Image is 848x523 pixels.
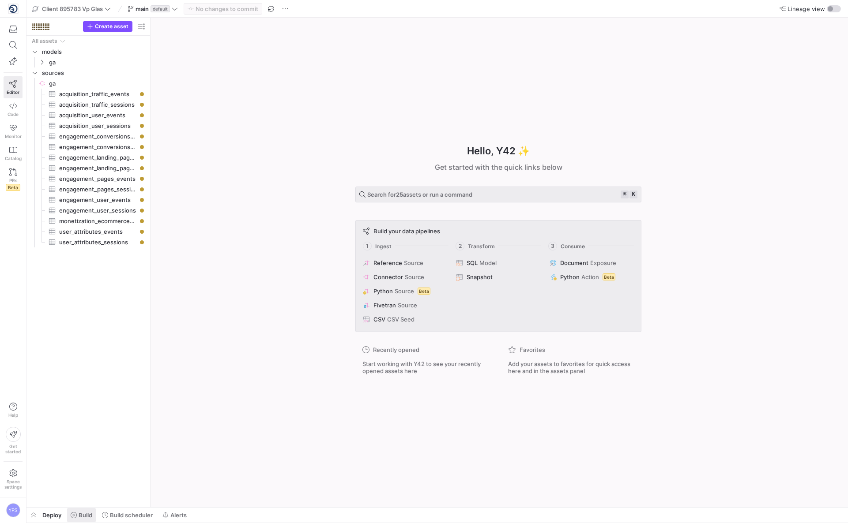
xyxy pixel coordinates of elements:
[9,178,17,183] span: PRs
[32,38,57,44] div: All assets
[373,288,393,295] span: Python
[373,259,402,266] span: Reference
[788,5,825,12] span: Lineage view
[560,273,580,280] span: Python
[42,512,61,519] span: Deploy
[125,3,180,15] button: maindefault
[30,194,147,205] div: Press SPACE to select this row.
[454,272,542,282] button: Snapshot
[5,444,21,454] span: Get started
[79,512,92,519] span: Build
[30,216,147,226] a: monetization_ecommerce_sessions​​​​​​​​​
[30,194,147,205] a: engagement_user_events​​​​​​​​​
[373,228,440,235] span: Build your data pipelines
[59,174,136,184] span: engagement_pages_events​​​​​​​​​
[6,184,20,191] span: Beta
[30,57,147,67] div: Press SPACE to select this row.
[110,512,153,519] span: Build scheduler
[355,162,641,172] div: Get started with the quick links below
[30,142,147,152] a: engagement_conversions_sessions​​​​​​​​​
[467,259,478,266] span: SQL
[361,258,449,268] button: ReferenceSource
[136,5,149,12] span: main
[30,226,147,237] a: user_attributes_events​​​​​​​​​
[629,191,637,198] kbd: k
[367,191,472,198] span: Search for assets or run a command
[59,110,136,120] span: acquisition_user_events​​​​​​​​​
[560,259,588,266] span: Document
[418,288,430,295] span: Beta
[30,131,147,142] a: engagement_conversions_events​​​​​​​​​
[4,120,23,142] a: Monitor
[361,314,449,325] button: CSVCSV Seed
[59,205,136,216] span: engagement_user_sessions​​​​​​​​​
[361,300,449,310] button: FivetranSource
[59,184,136,194] span: engagement_pages_sessions​​​​​​​​​
[405,273,424,280] span: Source
[30,110,147,120] a: acquisition_user_events​​​​​​​​​
[4,164,23,194] a: PRsBeta
[30,67,147,78] div: Press SPACE to select this row.
[398,302,417,309] span: Source
[373,273,403,280] span: Connector
[355,187,641,202] button: Search for25assets or run a command⌘k
[59,237,136,247] span: user_attributes_sessions​​​​​​​​​
[30,142,147,152] div: Press SPACE to select this row.
[361,286,449,296] button: PythonSourceBeta
[59,100,136,110] span: acquisition_traffic_sessions​​​​​​​​​
[30,163,147,173] div: Press SPACE to select this row.
[30,237,147,247] a: user_attributes_sessions​​​​​​​​​
[30,226,147,237] div: Press SPACE to select this row.
[30,36,147,46] div: Press SPACE to select this row.
[581,273,599,280] span: Action
[9,4,18,13] img: https://storage.googleapis.com/y42-prod-data-exchange/images/yakPloC5i6AioCi4fIczWrDfRkcT4LKn1FCT...
[42,47,145,57] span: models
[151,5,170,12] span: default
[30,152,147,163] div: Press SPACE to select this row.
[590,259,616,266] span: Exposure
[373,302,396,309] span: Fivetran
[603,273,615,280] span: Beta
[621,191,629,198] kbd: ⌘
[4,98,23,120] a: Code
[30,89,147,99] div: Press SPACE to select this row.
[42,68,145,78] span: sources
[467,273,493,280] span: Snapshot
[98,508,157,523] button: Build scheduler
[59,195,136,205] span: engagement_user_events​​​​​​​​​
[8,412,19,418] span: Help
[30,99,147,110] a: acquisition_traffic_sessions​​​​​​​​​
[361,272,449,282] button: ConnectorSource
[7,90,19,95] span: Editor
[170,512,187,519] span: Alerts
[30,110,147,120] div: Press SPACE to select this row.
[30,3,113,15] button: Client 895783 Vp Glas
[95,23,128,30] span: Create asset
[67,508,96,523] button: Build
[42,5,103,12] span: Client 895783 Vp Glas
[387,316,415,323] span: CSV Seed
[30,205,147,216] a: engagement_user_sessions​​​​​​​​​
[59,142,136,152] span: engagement_conversions_sessions​​​​​​​​​
[30,163,147,173] a: engagement_landing_pages_sessions​​​​​​​​​
[479,259,497,266] span: Model
[5,134,22,139] span: Monitor
[4,465,23,493] a: Spacesettings
[49,57,145,67] span: ga
[49,78,145,89] span: ga​​​​​​​​
[4,479,22,489] span: Space settings
[395,288,414,295] span: Source
[4,501,23,519] button: YPS
[508,360,634,374] span: Add your assets to favorites for quick access here and in the assets panel
[396,191,403,198] strong: 25
[30,184,147,194] a: engagement_pages_sessions​​​​​​​​​
[59,153,136,163] span: engagement_landing_pages_events​​​​​​​​​
[5,156,22,161] span: Catalog
[4,76,23,98] a: Editor
[373,316,385,323] span: CSV
[8,112,19,117] span: Code
[362,360,489,374] span: Start working with Y42 to see your recently opened assets here
[30,89,147,99] a: acquisition_traffic_events​​​​​​​​​
[454,258,542,268] button: SQLModel
[30,216,147,226] div: Press SPACE to select this row.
